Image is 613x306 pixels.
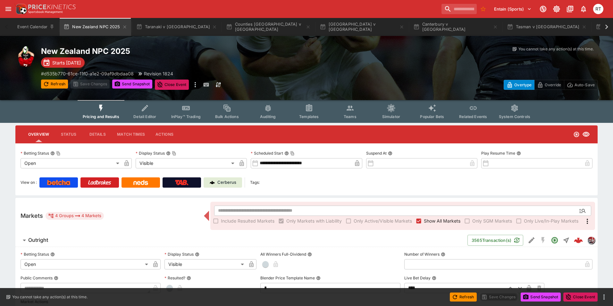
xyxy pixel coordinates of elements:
button: more [191,80,199,90]
div: Visible [164,259,246,269]
button: Refresh [450,293,477,302]
img: PriceKinetics Logo [14,3,27,15]
span: System Controls [499,114,530,119]
span: Templates [299,114,319,119]
button: Auto-Save [564,80,598,90]
div: 5bdb8309-e7cf-4016-9d12-2119e2e8edd0 [574,236,583,245]
img: Sportsbook Management [28,11,63,13]
button: [GEOGRAPHIC_DATA] v [GEOGRAPHIC_DATA] [316,18,408,36]
button: Connected to PK [537,3,549,15]
button: Suspend At [388,151,392,156]
button: Resulted? [187,276,191,280]
svg: Open [551,236,558,244]
p: You cannot take any action(s) at this time. [518,46,594,52]
span: Related Events [459,114,487,119]
svg: More [584,217,591,225]
img: PriceKinetics [28,4,76,9]
p: Auto-Save [575,81,595,88]
input: search [441,4,477,14]
button: Outright [15,234,467,247]
svg: Visible [582,131,590,138]
p: Display Status [136,150,165,156]
button: Actions [150,127,179,142]
span: Only SGM Markets [472,217,512,224]
span: Detail Editor [133,114,156,119]
button: Match Times [112,127,150,142]
img: Neds [133,180,148,185]
button: Override [534,80,564,90]
button: Betting StatusCopy To Clipboard [50,151,55,156]
p: Play Resume Time [481,150,515,156]
img: Cerberus [210,180,215,185]
button: 3565Transaction(s) [467,235,523,246]
img: TabNZ [175,180,189,185]
p: Betting Status [21,251,49,257]
button: Overview [23,127,54,142]
label: Tags: [250,177,260,188]
p: You cannot take any action(s) at this time. [12,294,88,300]
button: Details [83,127,112,142]
button: Scheduled StartCopy To Clipboard [284,151,289,156]
button: Counties [GEOGRAPHIC_DATA] v [GEOGRAPHIC_DATA] [222,18,315,36]
button: open drawer [3,3,14,15]
button: All Winners Full-Dividend [307,252,312,257]
button: Straight [560,234,572,246]
div: Event type filters [78,100,535,123]
div: Open [21,259,150,269]
span: Show All Markets [424,217,460,224]
button: Taranaki v [GEOGRAPHIC_DATA] [132,18,221,36]
button: Close Event [563,293,598,302]
button: Send Snapshot [521,293,561,302]
p: Resulted? [164,275,185,281]
button: Tasman v [GEOGRAPHIC_DATA] [503,18,590,36]
button: Play Resume Time [516,151,521,156]
img: rugby_union.png [15,46,36,67]
p: Revision 1824 [144,70,173,77]
span: Auditing [260,114,276,119]
button: Documentation [564,3,576,15]
button: Copy To Clipboard [290,151,295,156]
span: Bulk Actions [215,114,239,119]
button: Copy To Clipboard [172,151,176,156]
button: Edit Detail [526,234,537,246]
img: logo-cerberus--red.svg [574,236,583,245]
button: Canterbury v [GEOGRAPHIC_DATA] [409,18,502,36]
p: Starts [DATE] [52,59,81,66]
div: Start From [504,80,598,90]
p: Blender Price Template Name [260,275,315,281]
p: Betting Status [21,150,49,156]
h6: Outright [28,237,48,243]
span: Pricing and Results [83,114,119,119]
button: Overtype [504,80,534,90]
button: SGM Disabled [537,234,549,246]
p: All Winners Full-Dividend [260,251,306,257]
span: Only Active/Visible Markets [354,217,412,224]
img: Ladbrokes [88,180,111,185]
p: Live Bet Delay [404,275,431,281]
button: Betting Status [50,252,55,257]
button: Display Status [195,252,199,257]
a: 5bdb8309-e7cf-4016-9d12-2119e2e8edd0 [572,234,585,247]
button: Refresh [41,80,68,89]
button: Public Comments [54,276,58,280]
button: Select Tenant [490,4,535,14]
p: Display Status [164,251,194,257]
button: Open [577,205,588,217]
div: Visible [136,158,237,168]
span: Only Live/In-Play Markets [524,217,578,224]
span: Simulator [382,114,400,119]
button: New Zealand NPC 2025 [60,18,131,36]
a: Cerberus [204,177,242,188]
button: Richard Tatton [591,2,605,16]
button: Toggle light/dark mode [551,3,562,15]
div: Richard Tatton [593,4,603,14]
button: Copy To Clipboard [56,151,61,156]
h5: Markets [21,212,43,219]
button: more [600,293,608,301]
button: No Bookmarks [478,4,488,14]
p: Copy To Clipboard [41,70,134,77]
p: Public Comments [21,275,53,281]
p: Suspend At [366,150,387,156]
div: 4 Groups 4 Markets [48,212,101,220]
span: InPlay™ Trading [171,114,201,119]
